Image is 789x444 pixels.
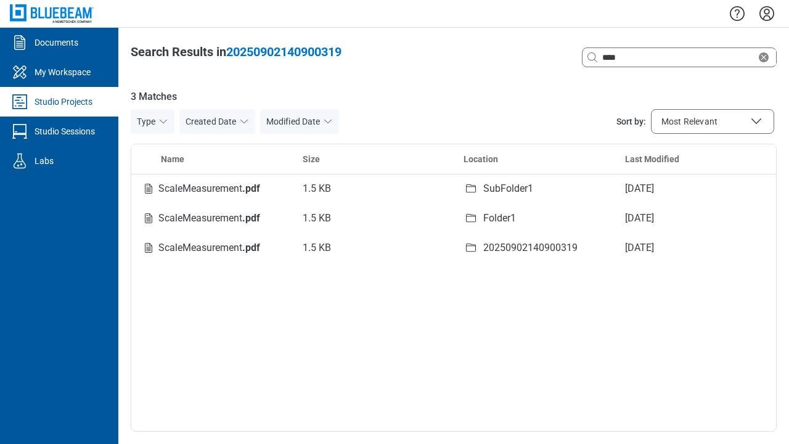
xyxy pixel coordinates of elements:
svg: folder-icon [464,181,478,196]
em: .pdf [242,183,260,194]
td: [DATE] [615,174,777,203]
span: Most Relevant [661,115,717,128]
div: Clear search [582,47,777,67]
span: ScaleMeasurement [158,242,260,253]
table: bb-data-table [131,144,776,263]
svg: folder-icon [464,211,478,226]
span: Sort by: [616,115,646,128]
svg: Studio Projects [10,92,30,112]
svg: File-icon [141,181,156,196]
svg: Studio Sessions [10,121,30,141]
button: Sort by: [651,109,774,134]
em: .pdf [242,242,260,253]
td: 1.5 KB [293,233,454,263]
div: Studio Sessions [35,125,95,138]
div: Studio Projects [35,96,92,108]
span: ScaleMeasurement [158,212,260,224]
div: Clear search [756,50,776,65]
div: Folder1 [483,211,516,226]
svg: My Workspace [10,62,30,82]
svg: Documents [10,33,30,52]
svg: File-icon [141,240,156,255]
div: Documents [35,36,78,49]
div: Search Results in [131,43,341,60]
svg: Labs [10,151,30,171]
td: [DATE] [615,203,777,233]
em: .pdf [242,212,260,224]
svg: folder-icon [464,240,478,255]
img: Bluebeam, Inc. [10,4,94,22]
td: 1.5 KB [293,203,454,233]
svg: File-icon [141,211,156,226]
td: [DATE] [615,233,777,263]
div: My Workspace [35,66,91,78]
span: ScaleMeasurement [158,183,260,194]
div: Labs [35,155,54,167]
button: Settings [757,3,777,24]
span: 20250902140900319 [226,44,341,59]
td: 1.5 KB [293,174,454,203]
button: Type [131,109,174,134]
div: SubFolder1 [483,181,533,196]
button: Modified Date [260,109,339,134]
span: 3 Matches [131,89,777,104]
button: Created Date [179,109,255,134]
div: 20250902140900319 [483,240,578,255]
